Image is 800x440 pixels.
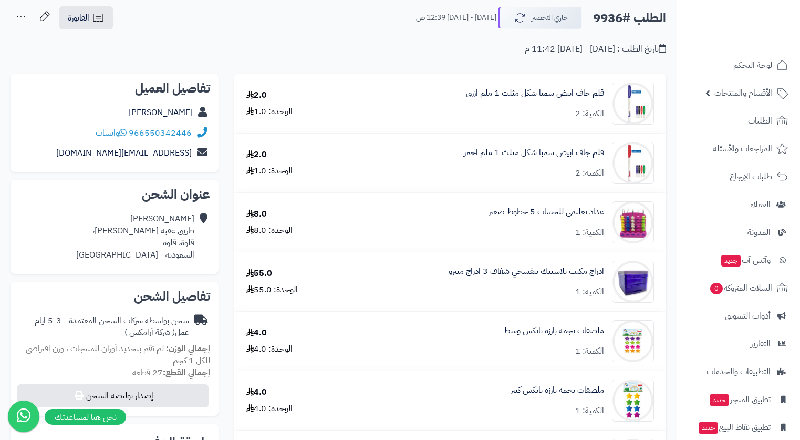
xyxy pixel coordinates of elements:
[612,261,653,303] img: 9-90x90.jpg
[683,387,794,412] a: تطبيق المتجرجديد
[129,106,193,119] a: [PERSON_NAME]
[683,303,794,329] a: أدوات التسويق
[246,284,298,296] div: الوحدة: 55.0
[683,220,794,245] a: المدونة
[19,315,189,339] div: شحن بواسطة شركات الشحن المعتمدة - 3-5 ايام عمل
[129,127,192,139] a: 966550342446
[246,403,293,415] div: الوحدة: 4.0
[683,359,794,384] a: التطبيقات والخدمات
[246,208,267,220] div: 8.0
[525,43,666,55] div: تاريخ الطلب : [DATE] - [DATE] 11:42 م
[683,415,794,440] a: تطبيق نقاط البيعجديد
[575,227,604,239] div: الكمية: 1
[575,345,604,357] div: الكمية: 1
[246,165,293,177] div: الوحدة: 1.0
[710,283,723,294] span: 0
[683,136,794,161] a: المراجعات والأسئلة
[76,213,194,261] div: [PERSON_NAME] طريق عقبة [PERSON_NAME]، قلوة، قلوه السعودية - [GEOGRAPHIC_DATA]
[246,343,293,355] div: الوحدة: 4.0
[575,167,604,179] div: الكمية: 2
[721,255,741,267] span: جديد
[575,108,604,120] div: الكمية: 2
[575,286,604,298] div: الكمية: 1
[714,86,772,100] span: الأقسام والمنتجات
[612,201,653,243] img: WhatsApp%20Image%202020-06-12%20at%2015.27.04-90x90.jpeg
[683,53,794,78] a: لوحة التحكم
[725,309,771,323] span: أدوات التسويق
[19,82,210,95] h2: تفاصيل العميل
[733,58,772,73] span: لوحة التحكم
[748,114,772,128] span: الطلبات
[416,13,496,23] small: [DATE] - [DATE] 12:39 ص
[729,28,790,50] img: logo-2.png
[683,164,794,189] a: طلبات الإرجاع
[683,275,794,301] a: السلات المتروكة0
[56,147,192,159] a: [EMAIL_ADDRESS][DOMAIN_NAME]
[246,386,267,398] div: 4.0
[710,394,729,406] span: جديد
[713,141,772,156] span: المراجعات والأسئلة
[163,366,210,379] strong: إجمالي القطع:
[707,364,771,379] span: التطبيقات والخدمات
[709,281,772,295] span: السلات المتروكة
[498,7,582,29] button: جاري التحضير
[709,392,771,407] span: تطبيق المتجر
[246,224,293,237] div: الوحدة: 8.0
[699,422,718,434] span: جديد
[466,87,604,99] a: قلم جاف ابيض سمبا شكل مثلث 1 ملم ازرق
[612,83,653,125] img: 9-90x90.jpg
[698,420,771,435] span: تطبيق نقاط البيع
[511,384,604,396] a: ملصقات نجمة بارزه تانكس كبير
[747,225,771,240] span: المدونة
[19,188,210,201] h2: عنوان الشحن
[59,6,113,29] a: الفاتورة
[68,12,89,24] span: الفاتورة
[132,366,210,379] small: 27 قطعة
[17,384,209,407] button: إصدار بوليصة الشحن
[246,327,267,339] div: 4.0
[575,405,604,417] div: الكمية: 1
[683,331,794,356] a: التقارير
[504,325,604,337] a: ملصقات نجمة بارزه تانكس وسط
[683,192,794,217] a: العملاء
[246,89,267,101] div: 2.0
[19,290,210,303] h2: تفاصيل الشحن
[489,206,604,218] a: عداد تعليمي للحساب 5 خطوط صغير
[612,380,653,422] img: TDE-142-01-804x1030-90x90.jpg
[612,142,653,184] img: 11-90x90.jpg
[96,127,127,139] a: واتساب
[683,248,794,273] a: وآتس آبجديد
[750,197,771,212] span: العملاء
[730,169,772,184] span: طلبات الإرجاع
[720,253,771,268] span: وآتس آب
[246,106,293,118] div: الوحدة: 1.0
[593,7,666,29] h2: الطلب #9936
[612,320,653,362] img: 56789-90x90.jpg
[166,342,210,355] strong: إجمالي الوزن:
[26,342,210,367] span: لم تقم بتحديد أوزان للمنتجات ، وزن افتراضي للكل 1 كجم
[246,149,267,161] div: 2.0
[449,265,604,278] a: ادراج مكتب بلاستيك بنفسجي شفاف 3 ادراج ميترو
[683,108,794,134] a: الطلبات
[464,147,604,159] a: قلم جاف ابيض سمبا شكل مثلث 1 ملم احمر
[246,268,272,280] div: 55.0
[751,336,771,351] span: التقارير
[124,326,175,339] span: ( شركة أرامكس )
